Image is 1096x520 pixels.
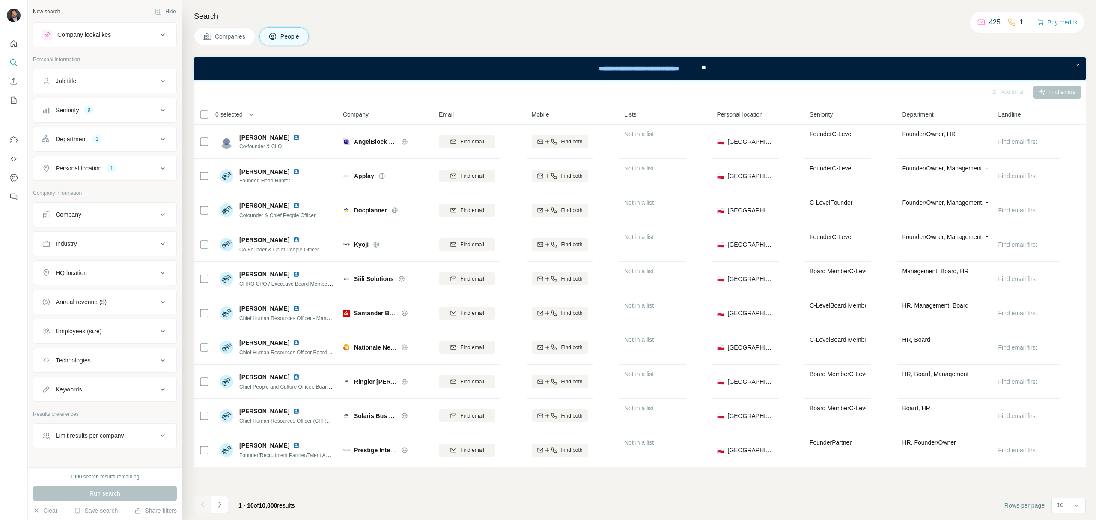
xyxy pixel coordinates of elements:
[532,238,588,251] button: Find both
[33,379,176,400] button: Keywords
[354,206,387,215] span: Docplanner
[532,341,588,354] button: Find both
[728,206,774,215] span: [GEOGRAPHIC_DATA]
[728,240,774,249] span: [GEOGRAPHIC_DATA]
[1004,501,1045,510] span: Rows per page
[220,169,233,183] img: Avatar
[561,344,582,351] span: Find both
[998,412,1037,419] span: Find email first
[238,502,295,509] span: results
[293,339,300,346] img: LinkedIn logo
[810,302,870,309] span: C-Level Board Member
[810,371,870,377] span: Board Member C-Level
[810,336,870,343] span: C-Level Board Member
[902,110,934,119] span: Department
[107,164,116,172] div: 1
[1037,16,1077,28] button: Buy credits
[220,341,233,354] img: Avatar
[239,236,289,244] span: [PERSON_NAME]
[354,447,452,454] span: Prestige International Recruitment
[56,164,101,173] div: Personal location
[343,110,369,119] span: Company
[239,314,382,321] span: Chief Human Resources Officer - Management Board Member
[239,201,289,210] span: [PERSON_NAME]
[343,241,350,248] img: Logo of Kyoji
[238,502,254,509] span: 1 - 10
[810,268,870,275] span: Board Member C-Level
[532,170,588,182] button: Find both
[33,71,176,91] button: Job title
[293,168,300,175] img: LinkedIn logo
[149,5,182,18] button: Hide
[7,189,21,204] button: Feedback
[239,417,369,424] span: Chief Human Resources Officer (CHRO), Board Member
[717,172,724,180] span: 🇵🇱
[460,309,484,317] span: Find email
[998,207,1037,214] span: Find email first
[33,350,176,371] button: Technologies
[624,336,654,343] span: Not in a list
[902,336,930,343] span: HR, Board
[33,189,177,197] p: Company information
[998,110,1021,119] span: Landline
[439,375,495,388] button: Find email
[293,305,300,312] img: LinkedIn logo
[74,506,118,515] button: Save search
[439,170,495,182] button: Find email
[220,238,233,251] img: Avatar
[998,344,1037,351] span: Find email first
[33,233,176,254] button: Industry
[624,439,654,446] span: Not in a list
[989,17,1001,27] p: 425
[902,165,994,172] span: Founder/Owner, Management, HR
[239,383,350,390] span: Chief People and Culture Officer, Board Member
[810,439,852,446] span: Founder Partner
[561,241,582,248] span: Find both
[56,431,124,440] div: Limit results per company
[728,446,774,454] span: [GEOGRAPHIC_DATA]
[532,110,549,119] span: Mobile
[33,8,60,15] div: New search
[33,321,176,341] button: Employees (size)
[354,412,397,420] span: Solaris Bus & Coach
[717,343,724,352] span: 🇵🇱
[194,57,1086,80] iframe: Banner
[439,110,454,119] span: Email
[902,302,969,309] span: HR, Management, Board
[532,444,588,457] button: Find both
[717,446,724,454] span: 🇵🇱
[239,304,289,313] span: [PERSON_NAME]
[728,309,774,317] span: [GEOGRAPHIC_DATA]
[561,378,582,386] span: Find both
[293,134,300,141] img: LinkedIn logo
[293,374,300,380] img: LinkedIn logo
[532,135,588,148] button: Find both
[624,131,654,137] span: Not in a list
[728,172,774,180] span: [GEOGRAPHIC_DATA]
[902,199,994,206] span: Founder/Owner, Management, HR
[56,135,87,143] div: Department
[239,280,469,287] span: CHRO CPO / Executive Board Member / Chief Human Resources and General Administration Officer
[239,373,289,381] span: [PERSON_NAME]
[354,172,374,180] span: Applay
[56,210,81,219] div: Company
[343,447,350,454] img: Logo of Prestige International Recruitment
[810,405,870,412] span: Board Member C-Level
[343,412,350,419] img: Logo of Solaris Bus & Coach
[460,378,484,386] span: Find email
[998,447,1037,454] span: Find email first
[717,412,724,420] span: 🇵🇱
[56,269,87,277] div: HQ location
[194,10,1086,22] h4: Search
[239,143,303,150] span: Co-founder & CLO
[239,349,387,356] span: Chief Human Resources Officer Board at [GEOGRAPHIC_DATA]
[728,412,774,420] span: [GEOGRAPHIC_DATA]
[728,137,774,146] span: [GEOGRAPHIC_DATA]
[439,307,495,320] button: Find email
[439,204,495,217] button: Find email
[33,24,176,45] button: Company lookalikes
[239,338,289,347] span: [PERSON_NAME]
[561,412,582,420] span: Find both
